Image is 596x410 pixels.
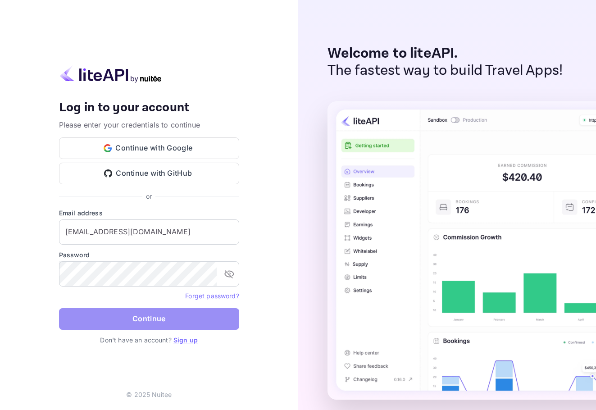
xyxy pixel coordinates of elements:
h4: Log in to your account [59,100,239,116]
p: Don't have an account? [59,335,239,345]
button: Continue with Google [59,137,239,159]
a: Forget password? [185,291,239,300]
a: Sign up [173,336,198,344]
p: or [146,191,152,201]
button: toggle password visibility [220,265,238,283]
label: Email address [59,208,239,218]
label: Password [59,250,239,260]
p: © 2025 Nuitee [126,390,172,399]
button: Continue [59,308,239,330]
a: Forget password? [185,292,239,300]
input: Enter your email address [59,219,239,245]
img: liteapi [59,65,163,83]
p: The fastest way to build Travel Apps! [328,62,563,79]
p: Welcome to liteAPI. [328,45,563,62]
p: Please enter your credentials to continue [59,119,239,130]
button: Continue with GitHub [59,163,239,184]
